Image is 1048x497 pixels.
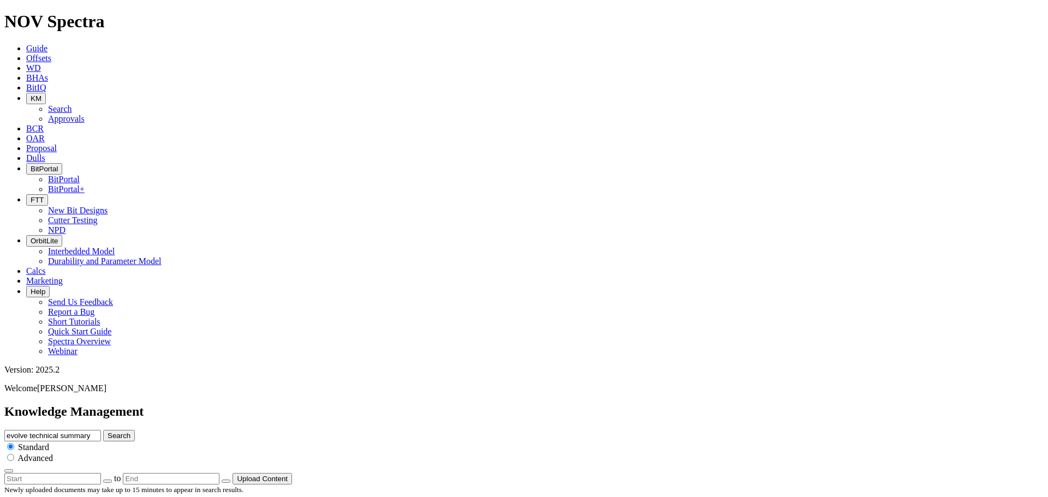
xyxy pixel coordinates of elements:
a: Calcs [26,266,46,276]
a: Webinar [48,346,78,356]
a: Proposal [26,143,57,153]
span: Advanced [17,453,53,463]
span: OrbitLite [31,237,58,245]
a: BitIQ [26,83,46,92]
a: NPD [48,225,65,235]
a: Search [48,104,72,113]
button: KM [26,93,46,104]
a: BHAs [26,73,48,82]
span: FTT [31,196,44,204]
p: Welcome [4,384,1044,393]
span: KM [31,94,41,103]
a: Approvals [48,114,85,123]
span: BitPortal [31,165,58,173]
a: BCR [26,124,44,133]
a: OAR [26,134,45,143]
button: BitPortal [26,163,62,175]
a: Durability and Parameter Model [48,256,162,266]
button: Help [26,286,50,297]
a: Short Tutorials [48,317,100,326]
a: Guide [26,44,47,53]
div: Version: 2025.2 [4,365,1044,375]
button: FTT [26,194,48,206]
input: e.g. Smoothsteer Record [4,430,101,441]
a: BitPortal+ [48,184,85,194]
a: New Bit Designs [48,206,108,215]
span: Help [31,288,45,296]
a: BitPortal [48,175,80,184]
span: Standard [18,442,49,452]
h2: Knowledge Management [4,404,1044,419]
a: Interbedded Model [48,247,115,256]
button: Upload Content [233,473,292,484]
span: [PERSON_NAME] [37,384,106,393]
input: Start [4,473,101,484]
a: Report a Bug [48,307,94,316]
a: Marketing [26,276,63,285]
small: Newly uploaded documents may take up to 15 minutes to appear in search results. [4,486,243,494]
span: to [114,474,121,483]
a: Dulls [26,153,45,163]
button: Search [103,430,135,441]
a: Send Us Feedback [48,297,113,307]
a: Cutter Testing [48,215,98,225]
button: OrbitLite [26,235,62,247]
h1: NOV Spectra [4,11,1044,32]
a: Spectra Overview [48,337,111,346]
a: Offsets [26,53,51,63]
input: End [123,473,219,484]
a: WD [26,63,41,73]
a: Quick Start Guide [48,327,111,336]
